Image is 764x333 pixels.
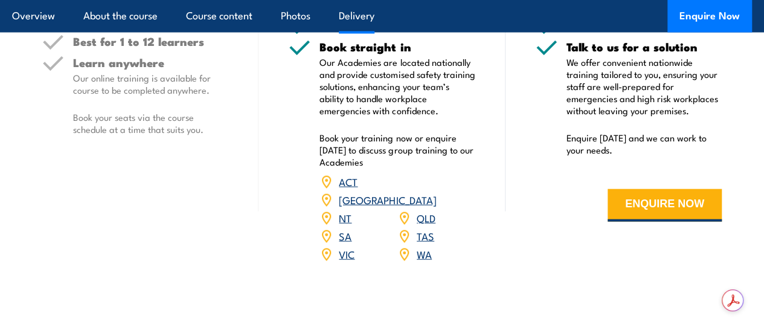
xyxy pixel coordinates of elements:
[339,210,352,225] a: NT
[73,111,228,135] p: Book your seats via the course schedule at a time that suits you.
[608,189,722,222] button: ENQUIRE NOW
[339,192,436,207] a: [GEOGRAPHIC_DATA]
[73,36,228,47] h5: Best for 1 to 12 learners
[319,41,475,53] h5: Book straight in
[417,228,434,243] a: TAS
[339,228,352,243] a: SA
[417,247,432,261] a: WA
[567,132,722,156] p: Enquire [DATE] and we can work to your needs.
[417,210,435,225] a: QLD
[339,174,358,189] a: ACT
[339,247,355,261] a: VIC
[319,56,475,117] p: Our Academies are located nationally and provide customised safety training solutions, enhancing ...
[73,57,228,68] h5: Learn anywhere
[73,72,228,96] p: Our online training is available for course to be completed anywhere.
[567,56,722,117] p: We offer convenient nationwide training tailored to you, ensuring your staff are well-prepared fo...
[567,41,722,53] h5: Talk to us for a solution
[319,132,475,168] p: Book your training now or enquire [DATE] to discuss group training to our Academies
